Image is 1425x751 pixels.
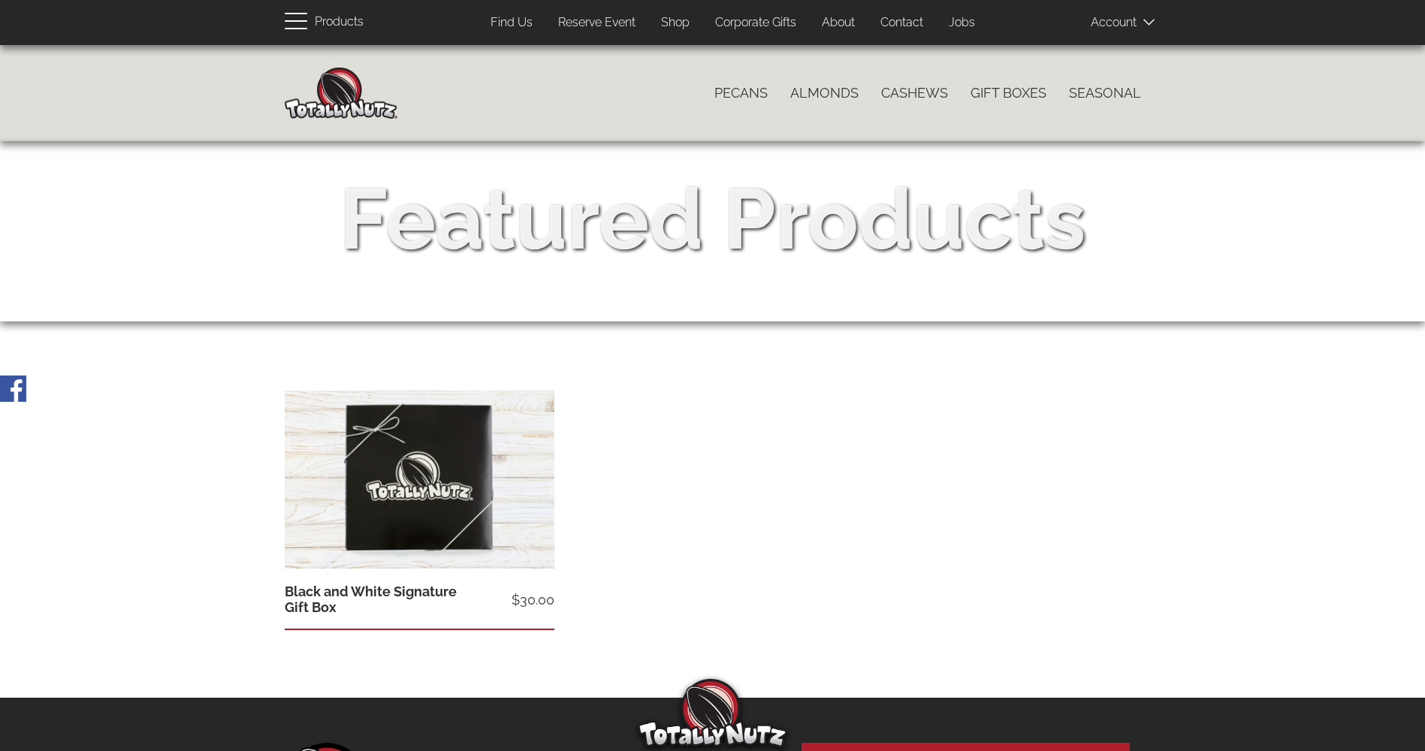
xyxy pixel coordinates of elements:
a: Gift Boxes [959,77,1058,109]
a: Black and White Signature Gift Box [285,584,457,616]
a: Pecans [703,77,779,109]
a: Contact [869,8,934,38]
a: Reserve Event [547,8,647,38]
a: Seasonal [1058,77,1152,109]
img: Totally Nutz Logo [638,679,788,747]
a: Shop [650,8,701,38]
a: Cashews [870,77,959,109]
img: black square box with silver totally nutz logo embossed on top and closed with a silver ribbon, b... [285,391,555,569]
span: Products [315,11,364,33]
a: Almonds [779,77,870,109]
div: Featured Products [340,159,1085,279]
a: Corporate Gifts [704,8,808,38]
img: Home [285,68,397,119]
a: About [811,8,866,38]
a: Find Us [479,8,544,38]
a: Jobs [937,8,986,38]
